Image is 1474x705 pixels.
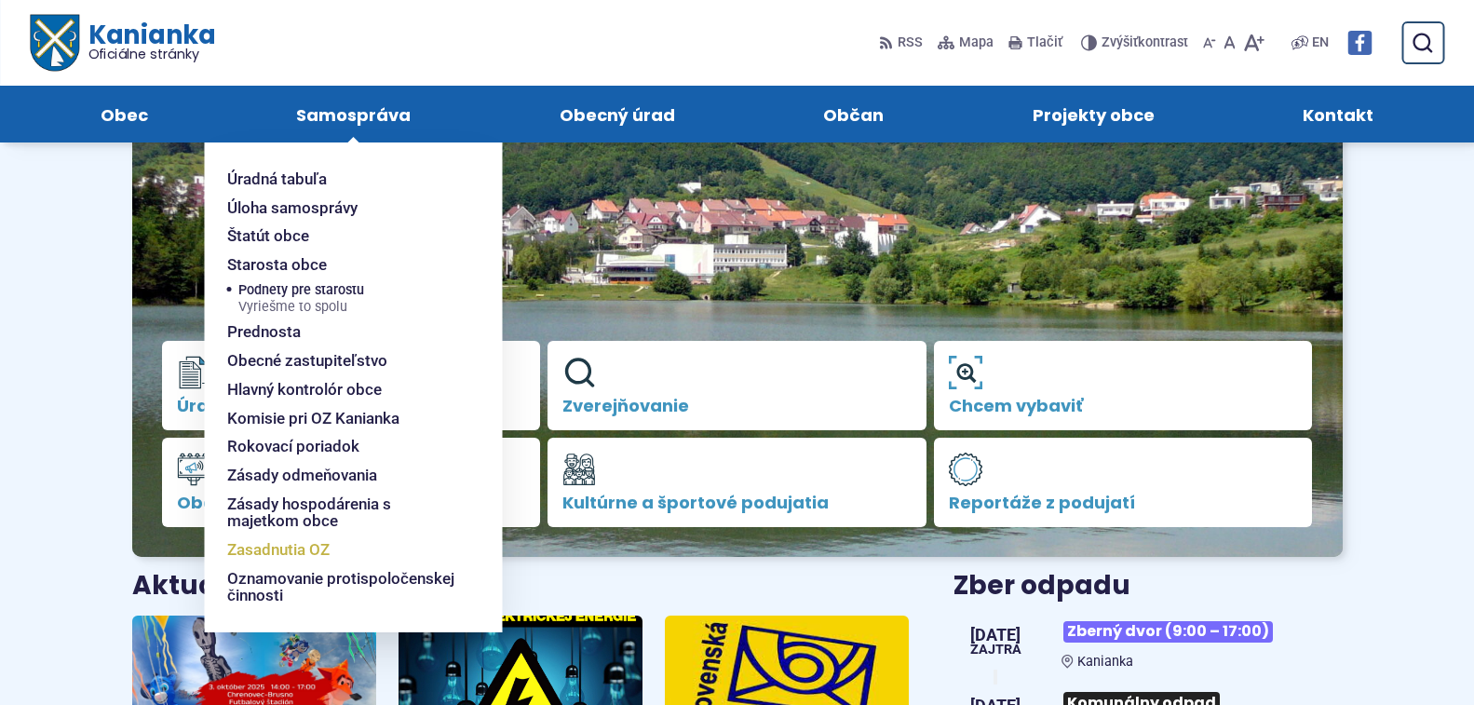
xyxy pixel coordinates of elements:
[949,397,1298,415] span: Chcem vybaviť
[162,438,541,527] a: Obecný rozhlas
[1303,86,1373,142] span: Kontakt
[970,627,1021,644] span: [DATE]
[241,86,467,142] a: Samospráva
[934,23,997,62] a: Mapa
[1312,32,1329,54] span: EN
[1220,23,1239,62] button: Nastaviť pôvodnú veľkosť písma
[30,15,78,72] img: Prejsť na domovskú stránku
[1077,654,1133,670] span: Kanianka
[227,536,330,564] span: Zasadnutia OZ
[227,432,359,461] span: Rokovací poriadok
[562,494,912,512] span: Kultúrne a športové podujatia
[227,165,327,194] span: Úradná tabuľa
[132,572,261,601] h3: Aktuality
[45,86,204,142] a: Obec
[768,86,940,142] a: Občan
[1005,23,1066,62] button: Tlačiť
[30,15,215,72] a: Logo Kanianka, prejsť na domovskú stránku.
[227,251,458,279] a: Starosta obce
[162,341,541,430] a: Úradná tabuľa
[238,279,364,319] span: Podnety pre starostu
[227,194,458,223] a: Úloha samosprávy
[977,86,1210,142] a: Projekty obce
[227,432,458,461] a: Rokovací poriadok
[560,86,675,142] span: Obecný úrad
[879,23,926,62] a: RSS
[296,86,411,142] span: Samospráva
[1102,34,1138,50] span: Zvýšiť
[1239,23,1268,62] button: Zväčšiť veľkosť písma
[1248,86,1430,142] a: Kontakt
[823,86,884,142] span: Občan
[227,461,377,490] span: Zásady odmeňovania
[504,86,731,142] a: Obecný úrad
[1199,23,1220,62] button: Zmenšiť veľkosť písma
[227,222,458,251] a: Štatút obce
[949,494,1298,512] span: Reportáže z podujatí
[227,564,458,610] a: Oznamovanie protispoločenskej činnosti
[548,438,926,527] a: Kultúrne a športové podujatia
[227,404,399,433] span: Komisie pri OZ Kanianka
[227,461,458,490] a: Zásady odmeňovania
[227,165,458,194] a: Úradná tabuľa
[1063,621,1273,643] span: Zberný dvor (9:00 – 17:00)
[1347,31,1372,55] img: Prejsť na Facebook stránku
[177,397,526,415] span: Úradná tabuľa
[562,397,912,415] span: Zverejňovanie
[177,494,526,512] span: Obecný rozhlas
[953,572,1342,601] h3: Zber odpadu
[227,404,458,433] a: Komisie pri OZ Kanianka
[959,32,994,54] span: Mapa
[227,536,458,564] a: Zasadnutia OZ
[934,341,1313,430] a: Chcem vybaviť
[227,318,301,346] span: Prednosta
[898,32,923,54] span: RSS
[227,251,327,279] span: Starosta obce
[1081,23,1192,62] button: Zvýšiťkontrast
[227,375,382,404] span: Hlavný kontrolór obce
[1308,32,1332,54] a: EN
[548,341,926,430] a: Zverejňovanie
[1027,35,1062,51] span: Tlačiť
[1102,35,1188,51] span: kontrast
[101,86,148,142] span: Obec
[227,346,458,375] a: Obecné zastupiteľstvo
[227,222,309,251] span: Štatút obce
[227,194,358,223] span: Úloha samosprávy
[238,300,364,315] span: Vyriešme to spolu
[1033,86,1155,142] span: Projekty obce
[934,438,1313,527] a: Reportáže z podujatí
[238,279,458,319] a: Podnety pre starostuVyriešme to spolu
[227,318,458,346] a: Prednosta
[88,47,215,61] span: Oficiálne stránky
[227,375,458,404] a: Hlavný kontrolór obce
[970,644,1021,657] span: Zajtra
[78,22,214,61] h1: Kanianka
[227,490,458,536] a: Zásady hospodárenia s majetkom obce
[953,614,1342,670] a: Zberný dvor (9:00 – 17:00) Kanianka [DATE] Zajtra
[227,346,387,375] span: Obecné zastupiteľstvo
